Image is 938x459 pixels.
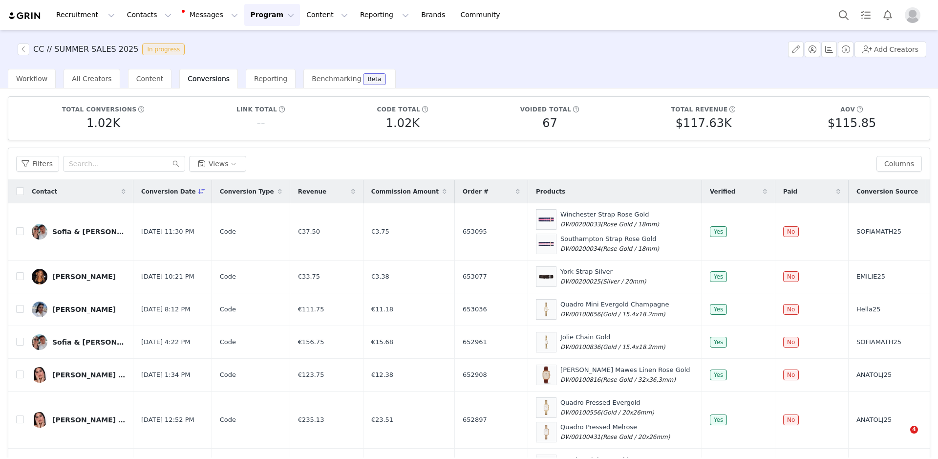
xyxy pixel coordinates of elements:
[905,7,920,23] img: placeholder-profile.jpg
[600,221,659,228] span: (Rose Gold / 18mm)
[463,227,487,237] span: 653095
[189,156,246,172] button: Views
[671,105,728,114] h5: Total revenue
[377,105,420,114] h5: Code total
[32,412,126,428] a: [PERSON_NAME] | Makeup Artist
[856,272,885,282] span: EMILIE25
[32,367,47,383] img: 064ce71a-7872-47e5-94ee-453f33d9d83a.jpg
[298,272,320,282] span: €33.75
[244,4,300,26] button: Program
[32,224,126,240] a: Sofia & [PERSON_NAME]
[86,114,120,132] h5: 1.02K
[52,338,126,346] div: Sofia & [PERSON_NAME]
[890,426,914,449] iframe: Intercom live chat
[52,371,126,379] div: [PERSON_NAME] | Makeup Artist
[455,4,511,26] a: Community
[560,300,669,319] div: Quadro Mini Evergold Champagne
[560,365,690,384] div: [PERSON_NAME] Mawes Linen Rose Gold
[560,409,600,416] span: DW00100556
[63,156,185,172] input: Search...
[783,226,799,237] span: No
[32,224,47,240] img: 93715a17-9520-483a-ab6a-b0e24d986cc8.jpg
[710,226,727,237] span: Yes
[710,271,727,282] span: Yes
[560,234,659,253] div: Southampton Strap Rose Gold
[600,278,646,285] span: (Silver / 20mm)
[141,187,196,196] span: Conversion Date
[141,272,194,282] span: [DATE] 10:21 PM
[833,4,854,26] button: Search
[52,228,126,236] div: Sofia & [PERSON_NAME]
[840,105,855,114] h5: AOV
[463,415,487,425] span: 652897
[536,300,556,319] img: mxww0r5kcrahflikrzg0.png
[141,370,190,380] span: [DATE] 1:34 PM
[783,337,799,348] span: No
[560,311,600,318] span: DW00100656
[910,426,918,434] span: 4
[62,105,137,114] h5: Total conversions
[52,273,116,281] div: [PERSON_NAME]
[142,44,185,55] span: In progress
[783,415,799,425] span: No
[560,210,659,229] div: Winchester Strap Rose Gold
[16,156,59,172] button: Filters
[298,305,324,314] span: €111.75
[220,187,274,196] span: Conversion Type
[121,4,177,26] button: Contacts
[32,334,47,350] img: 93715a17-9520-483a-ab6a-b0e24d986cc8.jpg
[220,227,236,237] span: Code
[463,187,489,196] span: Order #
[371,272,389,282] span: €3.38
[783,187,797,196] span: Paid
[542,114,557,132] h5: 67
[676,114,732,132] h5: $117.63K
[298,227,320,237] span: €37.50
[463,305,487,314] span: 653036
[298,337,324,347] span: €156.75
[371,370,394,380] span: €12.38
[415,4,454,26] a: Brands
[536,267,556,286] img: 45c80606846c6f2e8dd0965ebb76f3de5edb29b4.png
[254,75,287,83] span: Reporting
[32,187,57,196] span: Contact
[560,398,654,417] div: Quadro Pressed Evergold
[141,415,194,425] span: [DATE] 12:52 PM
[8,11,42,21] img: grin logo
[856,305,881,314] span: Hella25
[256,114,265,132] h5: --
[536,365,556,385] img: DW00100816_Marlon_St_Mawes_Linen_Rose_Gold_01_503df8d8-778d-495c-8bba-bdf02465611e.png
[172,160,179,167] i: icon: search
[536,422,556,442] img: 672caae4b4a6d82536f3dbab739ab4604d3bcf6d.png
[298,187,327,196] span: Revenue
[600,245,659,252] span: (Rose Gold / 18mm)
[354,4,415,26] button: Reporting
[520,105,572,114] h5: Voided total
[783,370,799,380] span: No
[368,76,382,82] div: Beta
[141,337,190,347] span: [DATE] 4:22 PM
[877,4,898,26] button: Notifications
[828,114,876,132] h5: $115.85
[298,415,324,425] span: €235.13
[783,271,799,282] span: No
[536,332,556,352] img: yguqliew4dwarppyhzts.png
[560,434,600,440] span: DW00100431
[876,156,922,172] button: Columns
[710,187,735,196] span: Verified
[220,305,236,314] span: Code
[32,269,126,284] a: [PERSON_NAME]
[463,272,487,282] span: 653077
[371,187,439,196] span: Commission Amount
[536,234,556,254] img: 0a40c0dc30207583a304217e1c81a2dc72cc05c0.png
[371,227,389,237] span: €3.75
[178,4,244,26] button: Messages
[560,221,600,228] span: DW00200033
[463,370,487,380] span: 652908
[141,305,190,314] span: [DATE] 8:12 PM
[560,332,665,351] div: Jolie Chain Gold
[536,398,556,417] img: e6b20f5582765b730420e59779bbeeef4e941c50.png
[855,4,876,26] a: Tasks
[386,114,420,132] h5: 1.02K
